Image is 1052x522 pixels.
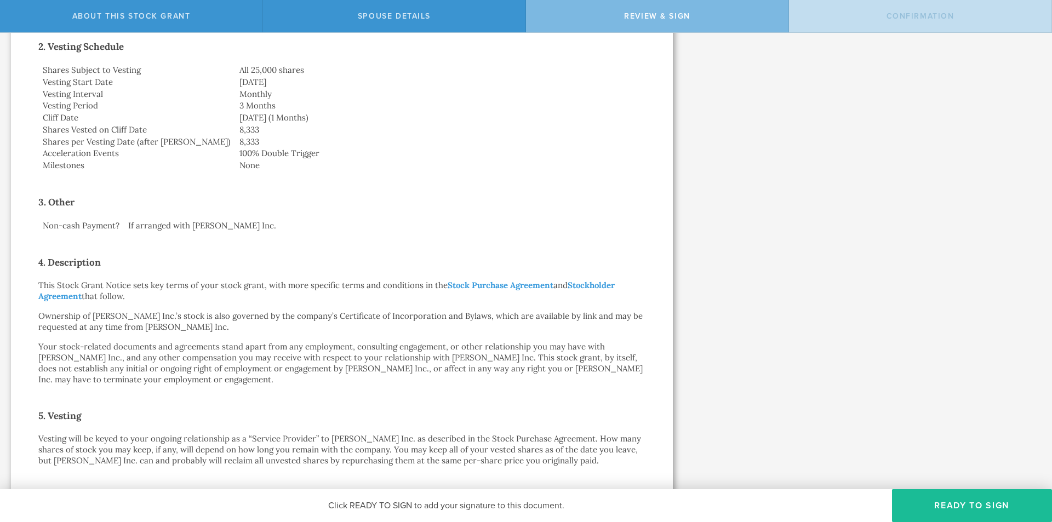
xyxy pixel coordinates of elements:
[235,88,645,100] td: Monthly
[38,407,645,425] h2: 5. Vesting
[448,280,553,290] a: Stock Purchase Agreement
[38,341,645,385] p: Your stock-related documents and agreements stand apart from any employment, consulting engagemen...
[124,220,645,232] td: If arranged with [PERSON_NAME] Inc.
[235,76,645,88] td: [DATE]
[892,489,1052,522] button: Ready to Sign
[235,100,645,112] td: 3 Months
[235,64,645,76] td: All 25,000 shares
[38,193,645,211] h2: 3. Other
[38,38,645,55] h2: 2. Vesting Schedule
[38,159,235,171] td: Milestones
[38,136,235,148] td: Shares per Vesting Date (after [PERSON_NAME])
[328,500,564,511] span: Click READY TO SIGN to add your signature to this document.
[38,147,235,159] td: Acceleration Events
[235,159,645,171] td: None
[38,254,645,271] h2: 4. Description
[38,124,235,136] td: Shares Vested on Cliff Date
[38,280,645,302] p: This Stock Grant Notice sets key terms of your stock grant, with more specific terms and conditio...
[38,433,645,466] p: Vesting will be keyed to your ongoing relationship as a “Service Provider” to [PERSON_NAME] Inc. ...
[624,12,690,21] span: Review & Sign
[38,76,235,88] td: Vesting Start Date
[235,112,645,124] td: [DATE] (1 Months)
[38,88,235,100] td: Vesting Interval
[38,100,235,112] td: Vesting Period
[38,64,235,76] td: Shares Subject to Vesting
[38,311,645,332] p: Ownership of [PERSON_NAME] Inc.’s stock is also governed by the company’s Certificate of Incorpor...
[38,220,124,232] td: Non-cash Payment?
[38,488,645,506] h2: 6. Taxes
[72,12,191,21] span: About this stock grant
[38,280,615,301] a: Stockholder Agreement
[887,12,954,21] span: Confirmation
[358,12,431,21] span: Spouse Details
[235,147,645,159] td: 100% Double Trigger
[235,136,645,148] td: 8,333
[235,124,645,136] td: 8,333
[38,112,235,124] td: Cliff Date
